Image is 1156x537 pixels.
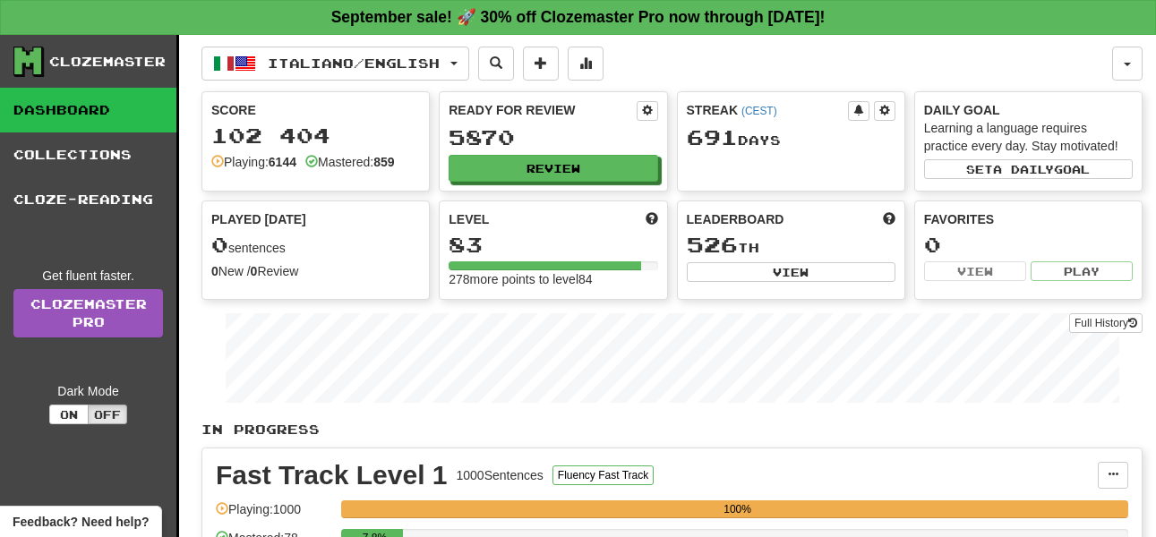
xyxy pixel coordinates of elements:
div: sentences [211,234,420,257]
div: Playing: 1000 [216,500,332,530]
span: Score more points to level up [646,210,658,228]
a: ClozemasterPro [13,289,163,337]
span: a daily [993,163,1054,175]
button: Off [88,405,127,424]
span: This week in points, UTC [883,210,895,228]
button: More stats [568,47,604,81]
span: Italiano / English [268,55,440,71]
button: Seta dailygoal [924,159,1133,179]
div: th [687,234,895,257]
div: Learning a language requires practice every day. Stay motivated! [924,119,1133,155]
div: 0 [924,234,1133,256]
div: Streak [687,101,848,119]
span: Played [DATE] [211,210,306,228]
div: Clozemaster [49,53,166,71]
div: Dark Mode [13,382,163,400]
span: Level [449,210,489,228]
strong: 0 [211,264,218,278]
div: Score [211,101,420,119]
div: New / Review [211,262,420,280]
span: 691 [687,124,738,149]
p: In Progress [201,421,1143,439]
button: Play [1031,261,1133,281]
button: Add sentence to collection [523,47,559,81]
div: 102 404 [211,124,420,147]
button: Italiano/English [201,47,469,81]
span: 0 [211,232,228,257]
div: Get fluent faster. [13,267,163,285]
div: Ready for Review [449,101,636,119]
div: Playing: [211,153,296,171]
button: View [924,261,1026,281]
span: Open feedback widget [13,513,149,531]
strong: 0 [251,264,258,278]
div: 83 [449,234,657,256]
strong: September sale! 🚀 30% off Clozemaster Pro now through [DATE]! [331,8,826,26]
div: 278 more points to level 84 [449,270,657,288]
button: Full History [1069,313,1143,333]
div: Favorites [924,210,1133,228]
div: Mastered: [305,153,395,171]
div: 5870 [449,126,657,149]
span: Leaderboard [687,210,784,228]
button: On [49,405,89,424]
strong: 6144 [269,155,296,169]
strong: 859 [373,155,394,169]
span: 526 [687,232,738,257]
button: View [687,262,895,282]
button: Fluency Fast Track [552,465,654,485]
div: 1000 Sentences [457,466,544,484]
button: Review [449,155,657,182]
div: Day s [687,126,895,149]
a: (CEST) [741,105,777,117]
div: Fast Track Level 1 [216,462,448,489]
div: 100% [347,500,1128,518]
div: Daily Goal [924,101,1133,119]
button: Search sentences [478,47,514,81]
